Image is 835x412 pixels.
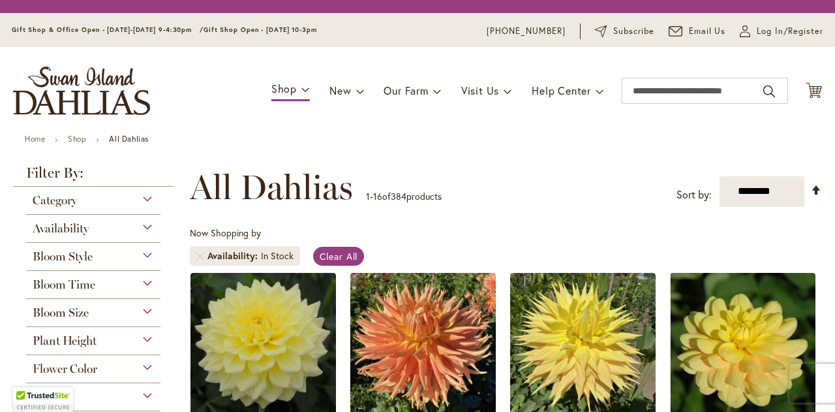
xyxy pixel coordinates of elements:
[366,190,370,202] span: 1
[669,25,726,38] a: Email Us
[33,221,89,236] span: Availability
[109,134,149,144] strong: All Dahlias
[689,25,726,38] span: Email Us
[33,249,93,264] span: Bloom Style
[33,193,77,208] span: Category
[190,168,353,207] span: All Dahlias
[33,277,95,292] span: Bloom Time
[532,84,591,97] span: Help Center
[613,25,654,38] span: Subscribe
[373,190,382,202] span: 16
[25,134,45,144] a: Home
[329,84,351,97] span: New
[190,227,261,239] span: Now Shopping by
[595,25,654,38] a: Subscribe
[366,186,442,207] p: - of products
[33,362,97,376] span: Flower Color
[33,306,89,320] span: Bloom Size
[33,334,97,348] span: Plant Height
[68,134,86,144] a: Shop
[461,84,499,97] span: Visit Us
[13,67,150,115] a: store logo
[740,25,823,38] a: Log In/Register
[384,84,428,97] span: Our Farm
[204,25,317,34] span: Gift Shop Open - [DATE] 10-3pm
[13,387,73,412] div: TrustedSite Certified
[12,25,204,34] span: Gift Shop & Office Open - [DATE]-[DATE] 9-4:30pm /
[207,249,261,262] span: Availability
[487,25,566,38] a: [PHONE_NUMBER]
[271,82,297,95] span: Shop
[757,25,823,38] span: Log In/Register
[763,81,775,102] button: Search
[261,249,294,262] div: In Stock
[676,183,712,207] label: Sort by:
[13,166,174,187] strong: Filter By:
[196,252,204,260] a: Remove Availability In Stock
[313,247,365,266] a: Clear All
[320,250,358,262] span: Clear All
[391,190,406,202] span: 384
